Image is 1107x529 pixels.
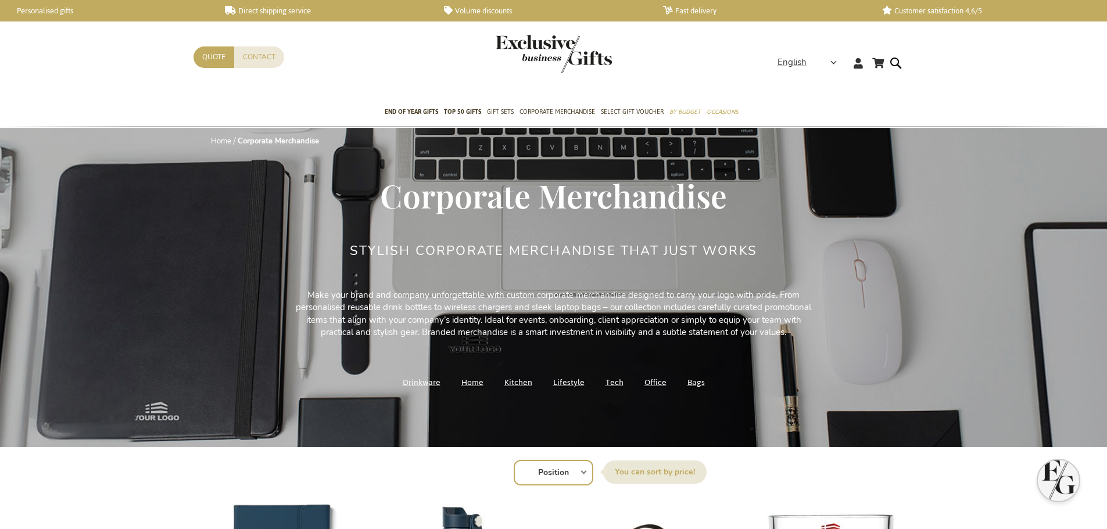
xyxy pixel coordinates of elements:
a: Bags [687,375,705,390]
a: By Budget [669,98,701,127]
a: Gift Sets [487,98,514,127]
span: TOP 50 Gifts [444,106,481,118]
a: Office [644,375,667,390]
h2: Stylish Corporate Merchandise That Just Works [350,244,757,258]
a: Home [461,375,483,390]
a: Lifestyle [553,375,585,390]
strong: Corporate Merchandise [238,136,319,146]
a: Direct shipping service [225,6,425,16]
span: Corporate Merchandise [520,106,595,118]
label: Sort By [603,460,707,484]
span: Corporate Merchandise [380,174,727,217]
a: store logo [496,35,554,73]
a: Tech [606,375,624,390]
a: Quote [194,46,234,68]
a: Customer satisfaction 4,6/5 [882,6,1083,16]
span: English [778,56,807,69]
img: Exclusive Business gifts logo [496,35,612,73]
span: Gift Sets [487,106,514,118]
a: Occasions [707,98,738,127]
a: Kitchen [504,375,532,390]
a: Volume discounts [444,6,644,16]
span: Select Gift Voucher [601,106,664,118]
a: TOP 50 Gifts [444,98,481,127]
a: Fast delivery [663,6,864,16]
a: Select Gift Voucher [601,98,664,127]
a: Home [211,136,231,146]
a: Corporate Merchandise [520,98,595,127]
a: Personalised gifts [6,6,206,16]
a: Drinkware [403,375,440,390]
span: End of year gifts [385,106,438,118]
span: By Budget [669,106,701,118]
p: Make your brand and company unforgettable with custom corporate merchandise designed to carry you... [292,289,815,339]
span: Occasions [707,106,738,118]
a: End of year gifts [385,98,438,127]
a: Contact [234,46,284,68]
